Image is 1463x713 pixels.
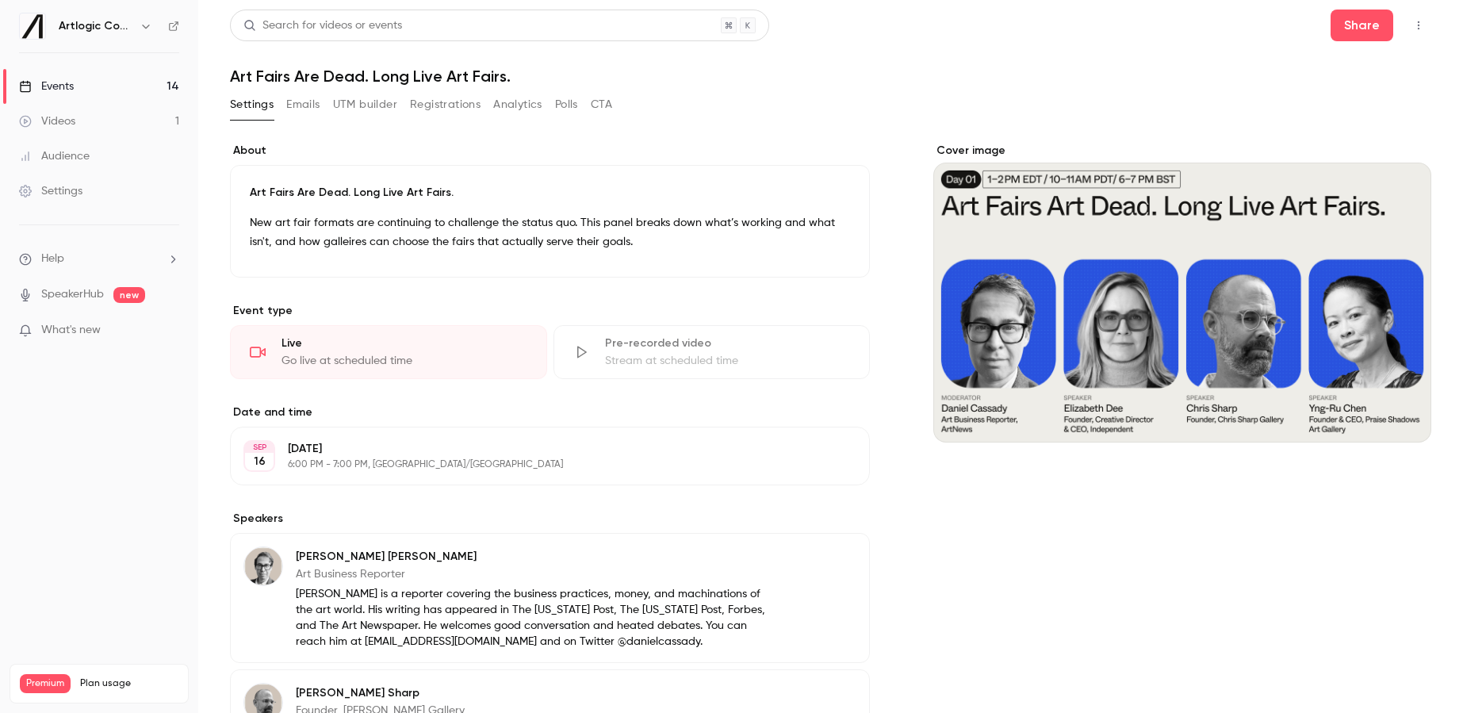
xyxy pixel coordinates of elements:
div: Pre-recorded videoStream at scheduled time [553,325,871,379]
div: Audience [19,148,90,164]
button: UTM builder [333,92,397,117]
div: Pre-recorded video [605,335,851,351]
label: Date and time [230,404,870,420]
p: Art Fairs Are Dead. Long Live Art Fairs. [250,185,850,201]
button: Polls [555,92,578,117]
p: Event type [230,303,870,319]
p: Art Business Reporter [296,566,767,582]
span: What's new [41,322,101,339]
div: LiveGo live at scheduled time [230,325,547,379]
div: Live [281,335,527,351]
button: CTA [591,92,612,117]
img: Artlogic Connect 2025 [20,13,45,39]
section: Cover image [933,143,1431,443]
div: Events [19,79,74,94]
span: Help [41,251,64,267]
a: SpeakerHub [41,286,104,303]
label: Cover image [933,143,1431,159]
div: Settings [19,183,82,199]
p: [PERSON_NAME] is a reporter covering the business practices, money, and machinations of the art w... [296,586,767,650]
div: SEP [245,442,274,453]
div: Stream at scheduled time [605,353,851,369]
div: Go live at scheduled time [281,353,527,369]
button: Emails [286,92,320,117]
button: Registrations [410,92,481,117]
p: [PERSON_NAME] Sharp [296,685,767,701]
p: [DATE] [288,441,786,457]
h6: Artlogic Connect 2025 [59,18,133,34]
label: Speakers [230,511,870,527]
label: About [230,143,870,159]
p: 16 [254,454,266,470]
p: [PERSON_NAME] [PERSON_NAME] [296,549,767,565]
iframe: Noticeable Trigger [160,324,179,338]
button: Settings [230,92,274,117]
img: Daniel Cassady [244,547,282,585]
button: Share [1331,10,1393,41]
span: Premium [20,674,71,693]
p: 6:00 PM - 7:00 PM, [GEOGRAPHIC_DATA]/[GEOGRAPHIC_DATA] [288,458,786,471]
span: new [113,287,145,303]
div: Daniel Cassady[PERSON_NAME] [PERSON_NAME]Art Business Reporter[PERSON_NAME] is a reporter coverin... [230,533,870,663]
span: Plan usage [80,677,178,690]
div: Videos [19,113,75,129]
div: Search for videos or events [243,17,402,34]
h1: Art Fairs Are Dead. Long Live Art Fairs. [230,67,1431,86]
button: Analytics [493,92,542,117]
p: New art fair formats are continuing to challenge the status quo. This panel breaks down what’s wo... [250,213,850,251]
li: help-dropdown-opener [19,251,179,267]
